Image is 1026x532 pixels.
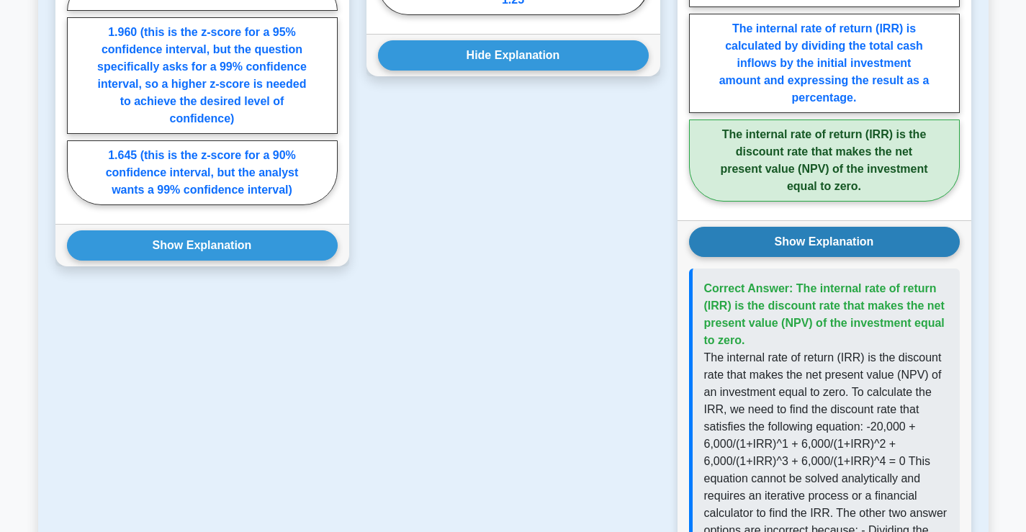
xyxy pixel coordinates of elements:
[67,230,338,261] button: Show Explanation
[378,40,649,71] button: Hide Explanation
[704,282,945,346] span: Correct Answer: The internal rate of return (IRR) is the discount rate that makes the net present...
[689,14,960,113] label: The internal rate of return (IRR) is calculated by dividing the total cash inflows by the initial...
[689,120,960,202] label: The internal rate of return (IRR) is the discount rate that makes the net present value (NPV) of ...
[689,227,960,257] button: Show Explanation
[67,17,338,134] label: 1.960 (this is the z-score for a 95% confidence interval, but the question specifically asks for ...
[67,140,338,205] label: 1.645 (this is the z-score for a 90% confidence interval, but the analyst wants a 99% confidence ...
